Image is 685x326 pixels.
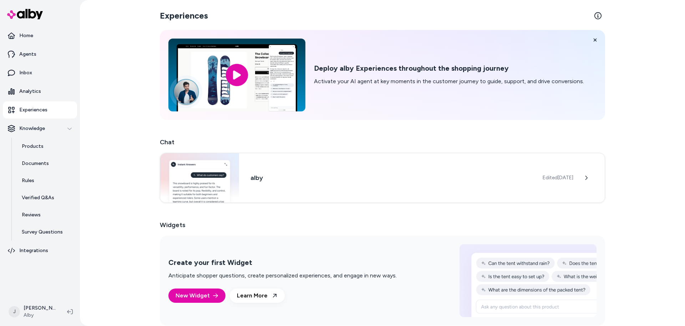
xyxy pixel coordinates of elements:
a: Verified Q&As [15,189,77,206]
button: Knowledge [3,120,77,137]
img: Chat widget [160,153,239,202]
p: Analytics [19,88,41,95]
h2: Chat [160,137,605,147]
a: Learn More [230,289,285,303]
p: Activate your AI agent at key moments in the customer journey to guide, support, and drive conver... [314,77,584,86]
a: Analytics [3,83,77,100]
img: alby Logo [7,9,43,19]
p: Inbox [19,69,32,76]
h2: Widgets [160,220,186,230]
p: Products [22,143,44,150]
p: Reviews [22,211,41,219]
span: J [9,306,20,317]
p: Anticipate shopper questions, create personalized experiences, and engage in new ways. [168,271,397,280]
a: Experiences [3,101,77,119]
p: Integrations [19,247,48,254]
p: Documents [22,160,49,167]
button: New Widget [168,289,225,303]
p: Survey Questions [22,229,63,236]
p: Agents [19,51,36,58]
p: [PERSON_NAME] [24,305,56,312]
a: Agents [3,46,77,63]
button: J[PERSON_NAME]Alby [4,300,61,323]
span: Edited [DATE] [543,174,573,181]
h2: Experiences [160,10,208,21]
a: Integrations [3,242,77,259]
a: Survey Questions [15,224,77,241]
p: Experiences [19,106,47,114]
a: Documents [15,155,77,172]
a: Rules [15,172,77,189]
a: Products [15,138,77,155]
a: Home [3,27,77,44]
span: Alby [24,312,56,319]
img: Create your first Widget [460,244,597,317]
p: Verified Q&As [22,194,54,201]
h2: Deploy alby Experiences throughout the shopping journey [314,64,584,73]
h2: Create your first Widget [168,258,397,267]
a: Reviews [15,206,77,224]
a: Chat widgetalbyEdited[DATE] [160,153,605,203]
p: Rules [22,177,34,184]
p: Knowledge [19,125,45,132]
p: Home [19,32,33,39]
h3: alby [250,173,531,183]
a: Inbox [3,64,77,81]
